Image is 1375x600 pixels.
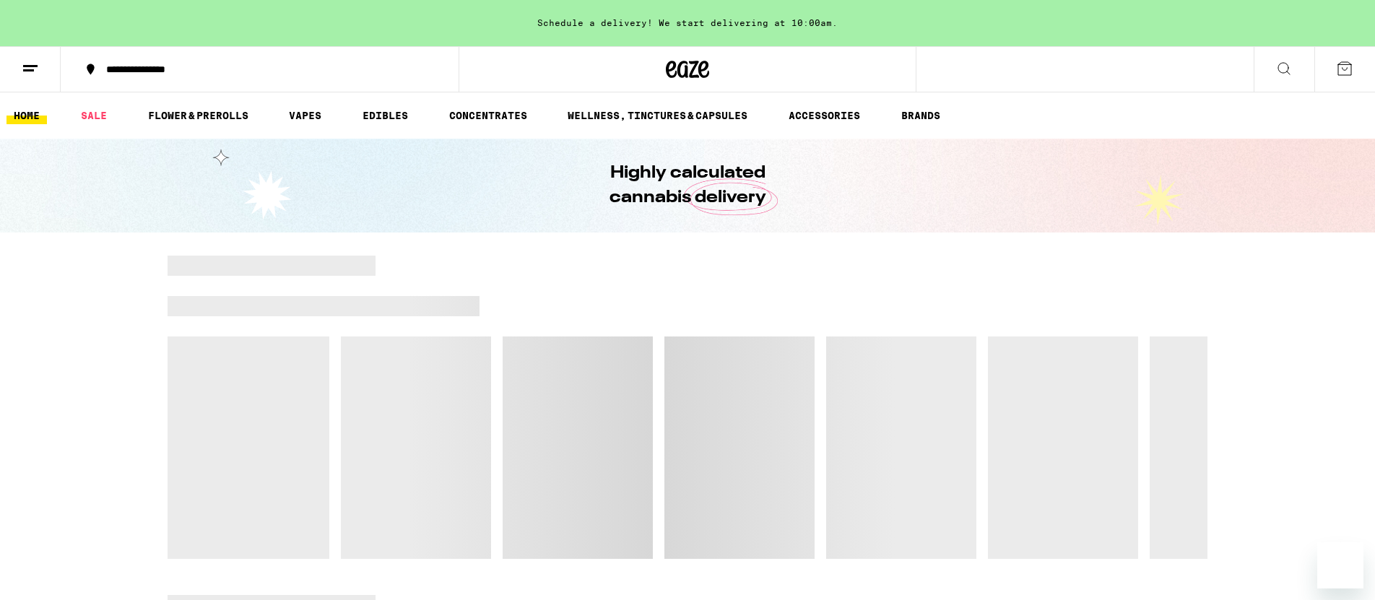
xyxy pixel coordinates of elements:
iframe: Button to launch messaging window [1317,542,1363,588]
a: SALE [74,107,114,124]
a: CONCENTRATES [442,107,534,124]
a: BRANDS [894,107,947,124]
a: WELLNESS, TINCTURES & CAPSULES [560,107,755,124]
h1: Highly calculated cannabis delivery [568,161,807,210]
a: VAPES [282,107,329,124]
a: FLOWER & PREROLLS [141,107,256,124]
a: ACCESSORIES [781,107,867,124]
a: EDIBLES [355,107,415,124]
a: HOME [6,107,47,124]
